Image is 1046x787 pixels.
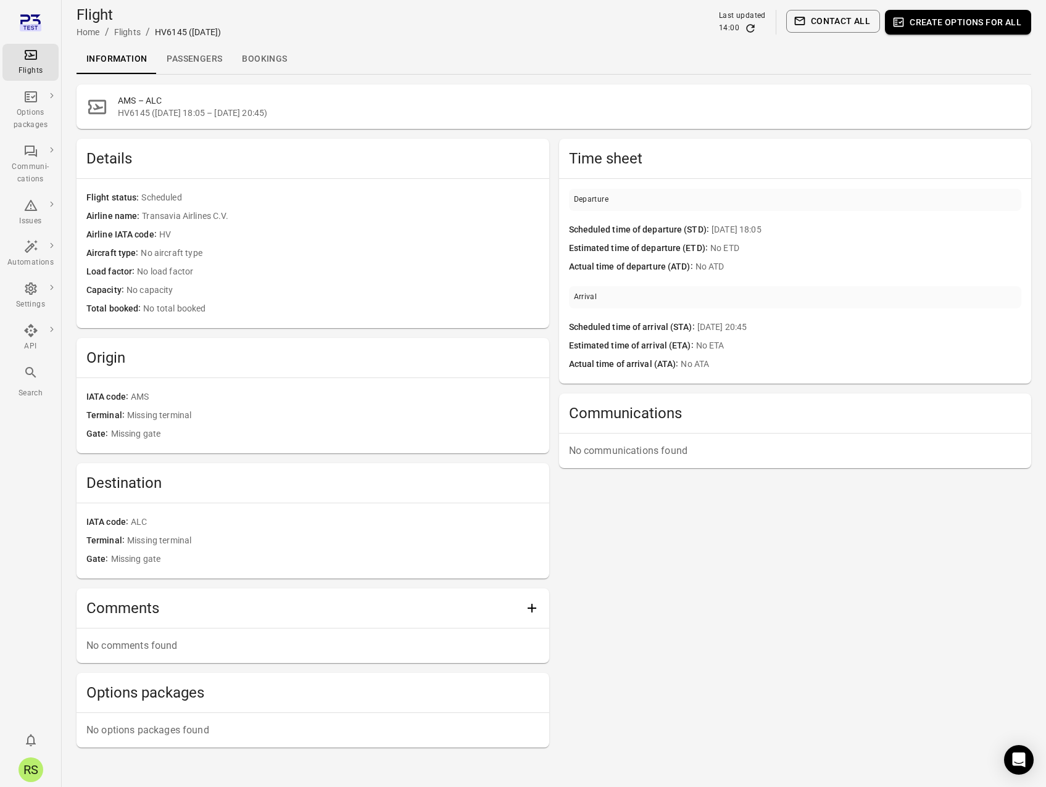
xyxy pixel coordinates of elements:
span: ALC [131,516,539,529]
span: Terminal [86,409,127,422]
span: Actual time of arrival (ATA) [569,358,681,371]
h1: Flight [77,5,221,25]
span: No aircraft type [141,247,539,260]
a: Bookings [232,44,297,74]
span: [DATE] 18:05 [712,223,1021,237]
a: Passengers [157,44,232,74]
div: API [7,340,54,353]
button: Search [2,361,59,403]
button: Add comment [520,596,544,620]
a: Options packages [2,86,59,135]
div: Local navigation [77,44,1031,74]
span: No ETA [696,339,1021,353]
span: Missing gate [111,553,539,566]
span: Actual time of departure (ATD) [569,260,695,274]
span: HV6145 ([DATE] 18:05 – [DATE] 20:45) [118,107,1021,119]
span: Estimated time of departure (ETD) [569,242,710,255]
div: Departure [574,194,609,206]
div: Arrival [574,291,597,303]
p: No comments found [86,638,539,653]
span: AMS [131,390,539,404]
span: Transavia Airlines C.V. [142,210,539,223]
div: Automations [7,257,54,269]
span: Missing terminal [127,409,539,422]
li: / [105,25,109,39]
nav: Breadcrumbs [77,25,221,39]
a: Settings [2,278,59,315]
span: Airline IATA code [86,228,159,242]
span: Airline name [86,210,142,223]
span: Flight status [86,191,141,205]
span: Estimated time of arrival (ETA) [569,339,696,353]
span: Capacity [86,284,127,297]
a: Information [77,44,157,74]
div: Last updated [719,10,766,22]
span: [DATE] 20:45 [697,321,1021,334]
span: No capacity [127,284,539,297]
button: Contact all [786,10,880,33]
span: IATA code [86,390,131,404]
span: Gate [86,553,111,566]
p: No options packages found [86,723,539,738]
a: Home [77,27,100,37]
button: Create options for all [885,10,1031,35]
span: Missing gate [111,427,539,441]
div: Options packages [7,107,54,131]
a: Issues [2,194,59,231]
span: Terminal [86,534,127,548]
button: Notifications [19,728,43,752]
h2: Time sheet [569,149,1022,168]
span: No ATD [695,260,1021,274]
a: Flights [2,44,59,81]
span: IATA code [86,516,131,529]
span: No ETD [710,242,1021,255]
a: Communi-cations [2,140,59,189]
a: Automations [2,236,59,273]
a: API [2,319,59,356]
span: Scheduled [141,191,539,205]
li: / [146,25,150,39]
button: Refresh data [744,22,757,35]
div: Open Intercom Messenger [1004,745,1034,775]
h2: Details [86,149,539,168]
h2: AMS – ALC [118,94,1021,107]
h2: Options packages [86,683,539,703]
span: No load factor [137,265,539,279]
div: RS [19,757,43,782]
span: Missing terminal [127,534,539,548]
h2: Origin [86,348,539,368]
div: 14:00 [719,22,739,35]
span: Aircraft type [86,247,141,260]
p: No communications found [569,443,1022,458]
div: Search [7,387,54,400]
div: HV6145 ([DATE]) [155,26,221,38]
span: HV [159,228,539,242]
h2: Comments [86,598,520,618]
div: Settings [7,299,54,311]
span: No total booked [143,302,539,316]
div: Communi-cations [7,161,54,186]
div: Flights [7,65,54,77]
div: Issues [7,215,54,228]
span: Gate [86,427,111,441]
button: Rishi Soekhoe [14,752,48,787]
span: Total booked [86,302,143,316]
span: Scheduled time of arrival (STA) [569,321,697,334]
span: Load factor [86,265,137,279]
span: No ATA [681,358,1021,371]
h2: Communications [569,403,1022,423]
a: Flights [114,27,141,37]
h2: Destination [86,473,539,493]
span: Scheduled time of departure (STD) [569,223,712,237]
